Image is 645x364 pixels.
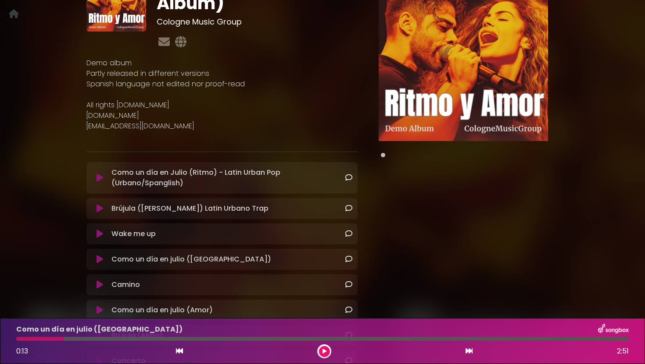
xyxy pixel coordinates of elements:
[86,68,358,79] p: Partly released in different versions
[86,121,358,131] p: [EMAIL_ADDRESS][DOMAIN_NAME]
[111,167,345,188] p: Como un día en Julio (Ritmo) - Latin Urban Pop (Urbano/Spanglish)
[111,229,156,239] p: Wake me up
[598,324,629,335] img: songbox-logo-white.png
[157,17,357,27] h3: Cologne Music Group
[86,110,358,121] p: [DOMAIN_NAME]
[16,324,183,335] p: Como un día en julio ([GEOGRAPHIC_DATA])
[86,100,358,110] p: All rights [DOMAIN_NAME]
[86,79,358,89] p: Spanish language not edited nor proof-read
[111,305,213,315] p: Como un día en julio (Amor)
[111,254,271,265] p: Como un día en julio ([GEOGRAPHIC_DATA])
[16,346,28,356] span: 0:13
[617,346,629,357] span: 2:51
[111,203,269,214] p: Brújula ([PERSON_NAME]) Latin Urbano Trap
[86,58,358,68] p: Demo album
[111,279,140,290] p: Camino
